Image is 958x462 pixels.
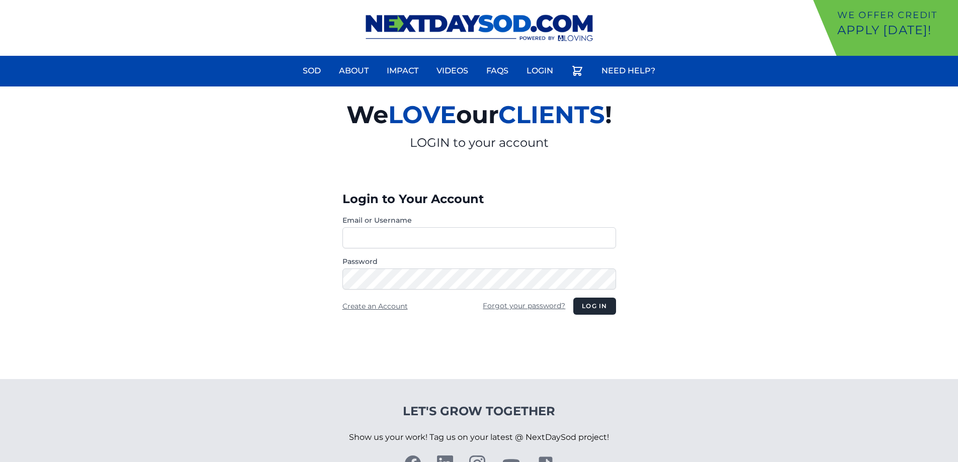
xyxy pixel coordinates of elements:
p: LOGIN to your account [230,135,729,151]
label: Email or Username [342,215,616,225]
a: About [333,59,375,83]
span: CLIENTS [498,100,605,129]
h3: Login to Your Account [342,191,616,207]
a: Forgot your password? [483,301,565,310]
a: Impact [381,59,424,83]
button: Log in [573,298,616,315]
p: Show us your work! Tag us on your latest @ NextDaySod project! [349,419,609,455]
a: Need Help? [595,59,661,83]
h2: We our ! [230,95,729,135]
label: Password [342,256,616,266]
a: Create an Account [342,302,408,311]
a: FAQs [480,59,514,83]
p: We offer Credit [837,8,954,22]
a: Videos [430,59,474,83]
span: LOVE [388,100,456,129]
h4: Let's Grow Together [349,403,609,419]
a: Login [520,59,559,83]
a: Sod [297,59,327,83]
p: Apply [DATE]! [837,22,954,38]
